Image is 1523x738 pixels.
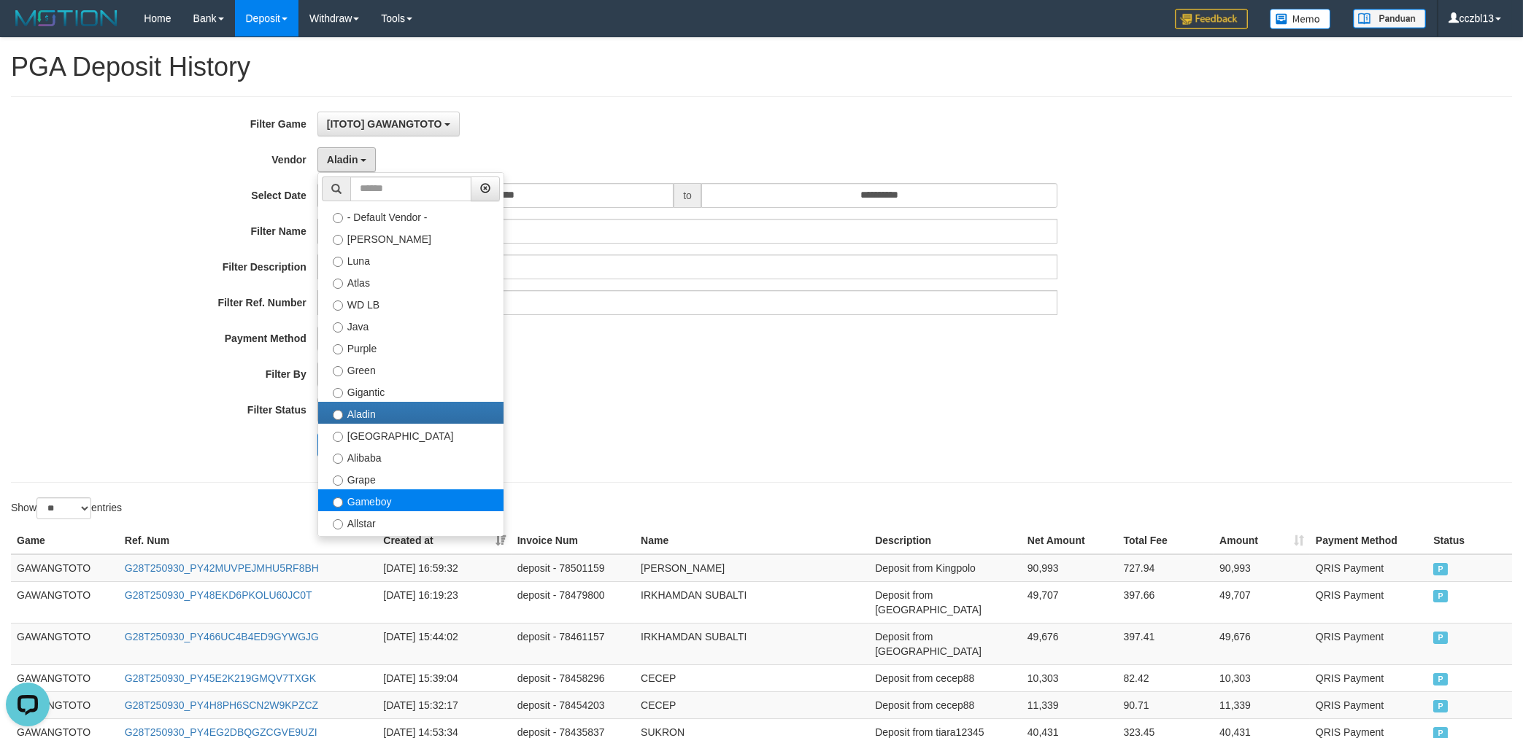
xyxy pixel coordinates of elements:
td: GAWANGTOTO [11,691,119,718]
input: Allstar [333,519,343,529]
input: [GEOGRAPHIC_DATA] [333,432,343,442]
td: deposit - 78458296 [512,664,635,691]
td: 11,339 [1022,691,1118,718]
span: PAID [1433,673,1448,685]
a: G28T250930_PY48EKD6PKOLU60JC0T [125,589,312,601]
input: - Default Vendor - [333,213,343,223]
th: Created at: activate to sort column ascending [377,527,511,554]
td: 49,676 [1214,623,1310,664]
td: [PERSON_NAME] [635,554,869,582]
a: G28T250930_PY466UC4B4ED9GYWGJG [125,631,319,642]
input: Green [333,366,343,376]
input: Grape [333,475,343,486]
td: Deposit from [GEOGRAPHIC_DATA] [869,581,1022,623]
label: WD LB [318,292,504,314]
input: Alibaba [333,454,343,464]
label: [PERSON_NAME] [318,227,504,249]
th: Invoice Num [512,527,635,554]
th: Ref. Num [119,527,378,554]
input: Atlas [333,279,343,289]
label: Luna [318,249,504,271]
td: deposit - 78501159 [512,554,635,582]
button: [ITOTO] GAWANGTOTO [317,112,460,136]
th: Total Fee [1117,527,1214,554]
td: 49,676 [1022,623,1118,664]
td: IRKHAMDAN SUBALTI [635,581,869,623]
input: Purple [333,344,343,354]
td: Deposit from cecep88 [869,691,1022,718]
th: Net Amount [1022,527,1118,554]
td: QRIS Payment [1310,664,1427,691]
td: CECEP [635,691,869,718]
td: [DATE] 16:59:32 [377,554,511,582]
button: Open LiveChat chat widget [6,6,50,50]
label: Gigantic [318,380,504,402]
td: 82.42 [1117,664,1214,691]
th: Payment Method [1310,527,1427,554]
img: Feedback.jpg [1175,9,1248,29]
label: Xtr [318,533,504,555]
span: to [674,183,701,208]
td: 397.41 [1117,623,1214,664]
td: GAWANGTOTO [11,554,119,582]
th: Status [1427,527,1512,554]
td: 49,707 [1214,581,1310,623]
td: 90,993 [1214,554,1310,582]
td: CECEP [635,664,869,691]
td: 10,303 [1214,664,1310,691]
img: panduan.png [1353,9,1426,28]
td: deposit - 78454203 [512,691,635,718]
td: IRKHAMDAN SUBALTI [635,623,869,664]
span: PAID [1433,563,1448,575]
th: Name [635,527,869,554]
td: 90.71 [1117,691,1214,718]
label: - Default Vendor - [318,205,504,227]
label: Atlas [318,271,504,292]
h1: PGA Deposit History [11,53,1512,82]
label: [GEOGRAPHIC_DATA] [318,424,504,446]
td: 49,707 [1022,581,1118,623]
label: Grape [318,467,504,489]
input: Gigantic [333,388,343,398]
td: Deposit from [GEOGRAPHIC_DATA] [869,623,1022,664]
span: PAID [1433,590,1448,602]
input: Luna [333,257,343,267]
th: Description [869,527,1022,554]
a: G28T250930_PY4EG2DBQGZCGVE9UZI [125,726,317,738]
td: [DATE] 15:32:17 [377,691,511,718]
span: PAID [1433,632,1448,644]
td: QRIS Payment [1310,691,1427,718]
a: G28T250930_PY42MUVPEJMHU5RF8BH [125,562,319,574]
td: [DATE] 15:39:04 [377,664,511,691]
input: WD LB [333,300,343,311]
td: 11,339 [1214,691,1310,718]
td: deposit - 78461157 [512,623,635,664]
td: [DATE] 16:19:23 [377,581,511,623]
span: [ITOTO] GAWANGTOTO [327,118,442,130]
input: Aladin [333,410,343,420]
th: Game [11,527,119,554]
td: 397.66 [1117,581,1214,623]
label: Java [318,314,504,336]
span: PAID [1433,700,1448,712]
td: Deposit from Kingpolo [869,554,1022,582]
button: Aladin [317,147,377,172]
input: [PERSON_NAME] [333,235,343,245]
td: QRIS Payment [1310,581,1427,623]
td: QRIS Payment [1310,554,1427,582]
th: Amount: activate to sort column ascending [1214,527,1310,554]
label: Allstar [318,511,504,533]
td: 727.94 [1117,554,1214,582]
td: Deposit from cecep88 [869,664,1022,691]
label: Show entries [11,497,122,519]
label: Green [318,358,504,380]
td: 90,993 [1022,554,1118,582]
span: Aladin [327,154,358,166]
label: Purple [318,336,504,358]
td: 10,303 [1022,664,1118,691]
td: GAWANGTOTO [11,623,119,664]
td: GAWANGTOTO [11,664,119,691]
a: G28T250930_PY4H8PH6SCN2W9KPZCZ [125,699,318,711]
td: GAWANGTOTO [11,581,119,623]
td: QRIS Payment [1310,623,1427,664]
